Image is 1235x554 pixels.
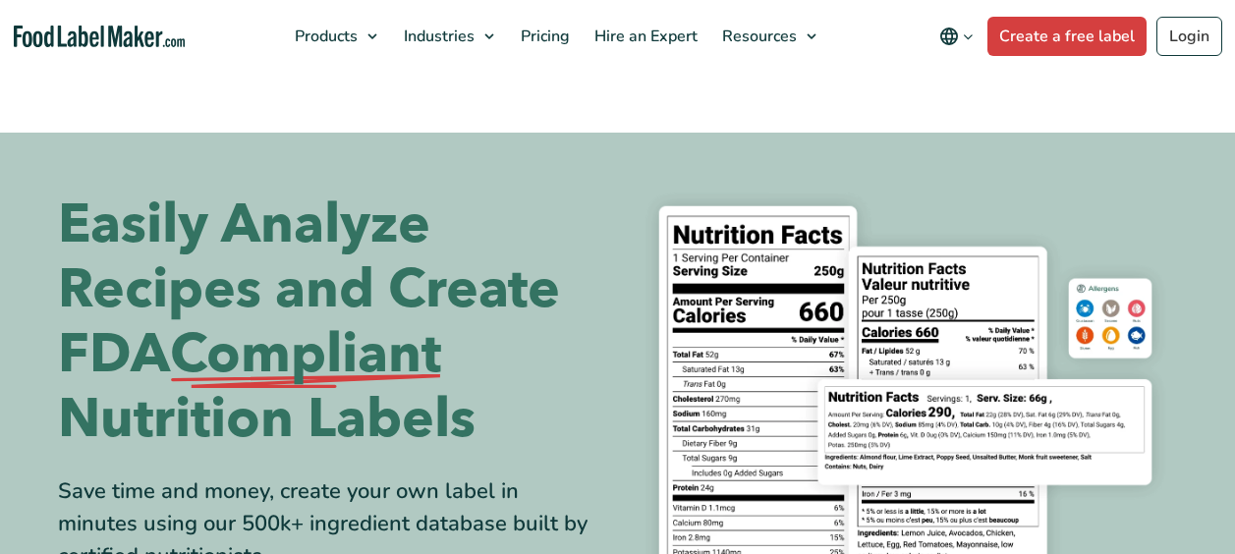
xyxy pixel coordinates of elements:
button: Change language [926,17,987,56]
span: Industries [398,26,477,47]
span: Pricing [515,26,572,47]
a: Food Label Maker homepage [14,26,186,48]
span: Resources [716,26,799,47]
a: Login [1156,17,1222,56]
span: Hire an Expert [589,26,700,47]
h1: Easily Analyze Recipes and Create FDA Nutrition Labels [58,193,603,452]
span: Products [289,26,360,47]
span: Compliant [170,322,441,387]
a: Create a free label [987,17,1147,56]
